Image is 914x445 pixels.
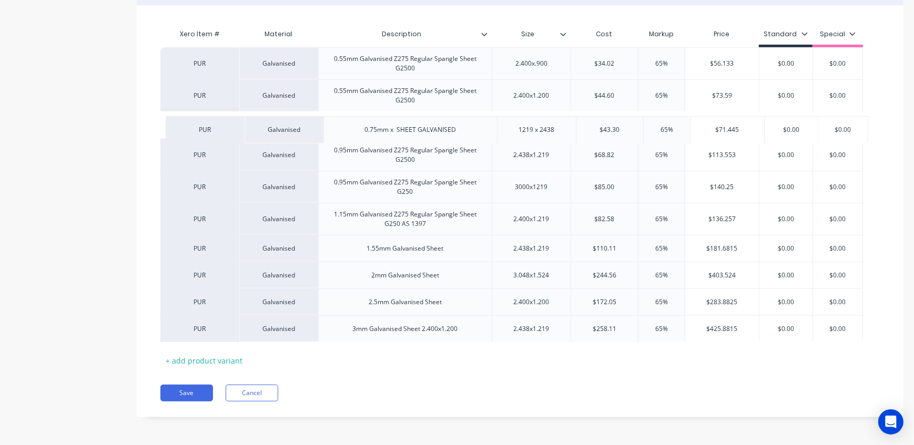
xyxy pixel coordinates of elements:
[638,24,685,45] div: Markup
[878,409,903,434] div: Open Intercom Messenger
[226,385,278,401] button: Cancel
[160,353,248,369] div: + add product variant
[764,29,808,39] div: Standard
[160,24,239,45] div: Xero Item #
[820,29,856,39] div: Special
[239,24,318,45] div: Material
[160,385,213,401] button: Save
[685,24,759,45] div: Price
[571,24,638,45] div: Cost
